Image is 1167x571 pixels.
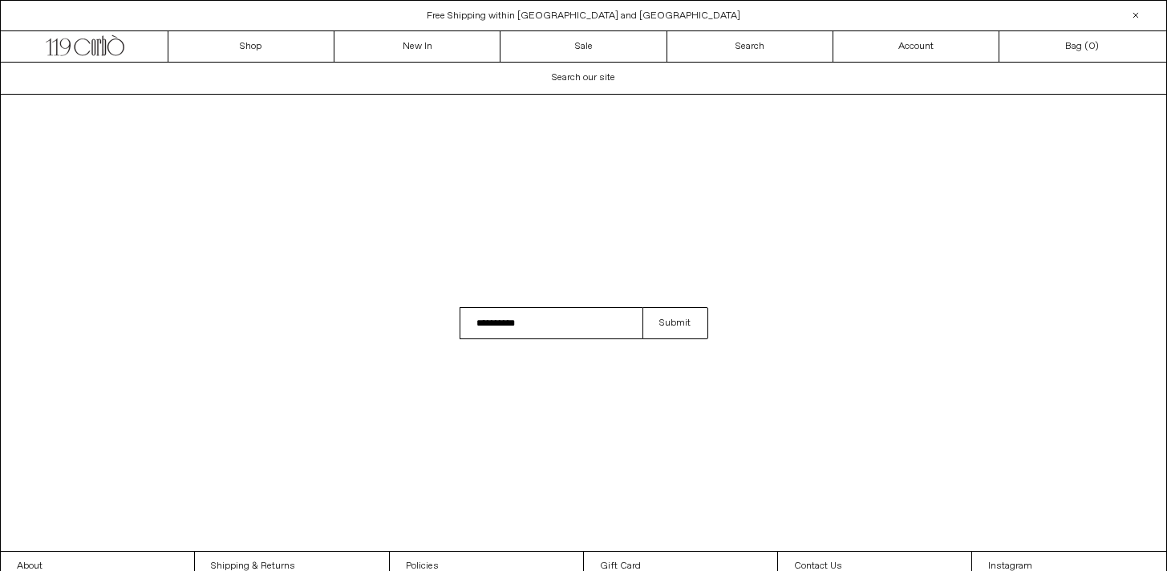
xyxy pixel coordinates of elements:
span: Search our site [552,71,615,84]
span: ) [1088,39,1099,54]
a: Search [667,31,833,62]
a: Sale [500,31,667,62]
a: Shop [168,31,334,62]
button: Submit [642,307,707,339]
a: Free Shipping within [GEOGRAPHIC_DATA] and [GEOGRAPHIC_DATA] [427,10,740,22]
input: Search [460,307,643,339]
a: Bag () [999,31,1165,62]
a: New In [334,31,500,62]
a: Account [833,31,999,62]
span: 0 [1088,40,1095,53]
